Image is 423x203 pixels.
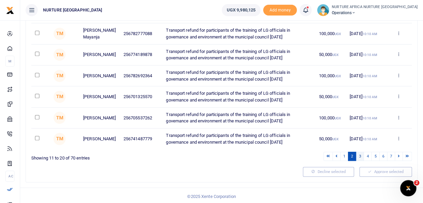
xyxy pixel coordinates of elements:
small: 10:10 AM [362,137,377,141]
small: UGX [334,74,341,78]
td: [PERSON_NAME] [79,86,120,107]
img: logo-small [6,6,14,14]
small: UGX [334,116,341,120]
small: 10:10 AM [362,95,377,99]
td: [PERSON_NAME] [79,65,120,86]
td: 256774189878 [120,45,163,65]
td: Transport refund for participants of the training of LG officials in governance and environment a... [162,65,315,86]
span: Operations [332,10,418,16]
span: NURTURE [GEOGRAPHIC_DATA] [40,7,105,13]
td: 50,000 [315,86,346,107]
td: 256705537262 [120,108,163,128]
a: UGX 9,980,125 [222,4,260,16]
small: 10:10 AM [362,32,377,36]
td: [PERSON_NAME] [79,45,120,65]
td: 100,000 [315,108,346,128]
li: M [5,56,14,67]
td: [DATE] [346,45,385,65]
a: 7 [387,152,395,161]
a: logo-small logo-large logo-large [6,7,14,12]
td: 100,000 [315,65,346,86]
li: Wallet ballance [219,4,263,16]
td: 256701325570 [120,86,163,107]
span: Timothy Makumbi [54,49,66,61]
td: 50,000 [315,45,346,65]
small: NURTURE AFRICA NURTURE [GEOGRAPHIC_DATA] [332,4,418,10]
li: Toup your wallet [263,5,297,16]
td: 256741487779 [120,128,163,149]
td: [DATE] [346,86,385,107]
a: 1 [340,152,348,161]
td: [DATE] [346,65,385,86]
a: Add money [263,7,297,12]
span: Add money [263,5,297,16]
small: 10:10 AM [362,116,377,120]
td: [DATE] [346,108,385,128]
td: [DATE] [346,23,385,44]
span: UGX 9,980,125 [227,7,255,13]
td: 50,000 [315,128,346,149]
span: 2 [414,180,419,185]
td: Transport refund for participants of the training of LG officials in governance and environment a... [162,108,315,128]
small: UGX [332,137,339,141]
td: Transport refund for participants of the training of LG officials in governance and environment a... [162,45,315,65]
a: 5 [371,152,379,161]
div: Showing 11 to 20 of 70 entries [31,151,219,162]
span: Timothy Makumbi [54,28,66,40]
small: UGX [332,53,339,57]
small: 10:10 AM [362,74,377,78]
td: [PERSON_NAME] Mayanja [79,23,120,44]
img: profile-user [317,4,329,16]
iframe: Intercom live chat [400,180,416,196]
span: Timothy Makumbi [54,91,66,103]
span: Timothy Makumbi [54,112,66,124]
a: 6 [379,152,387,161]
a: 3 [356,152,364,161]
td: Transport refund for participants of the training of LG officials in governance and environment a... [162,128,315,149]
td: 256782692364 [120,65,163,86]
span: Timothy Makumbi [54,70,66,82]
small: 10:10 AM [362,53,377,57]
td: 256782777088 [120,23,163,44]
span: Timothy Makumbi [54,133,66,145]
td: [DATE] [346,128,385,149]
td: [PERSON_NAME] [79,128,120,149]
td: Transport refund for participants of the training of LG officials in governance and environment a... [162,86,315,107]
small: UGX [334,32,341,36]
li: Ac [5,171,14,182]
a: profile-user NURTURE AFRICA NURTURE [GEOGRAPHIC_DATA] Operations [317,4,418,16]
td: Transport refund for participants of the training of LG officials in governance and environment a... [162,23,315,44]
td: [PERSON_NAME] [79,108,120,128]
a: 4 [363,152,372,161]
td: 100,000 [315,23,346,44]
a: 2 [348,152,356,161]
small: UGX [332,95,339,99]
